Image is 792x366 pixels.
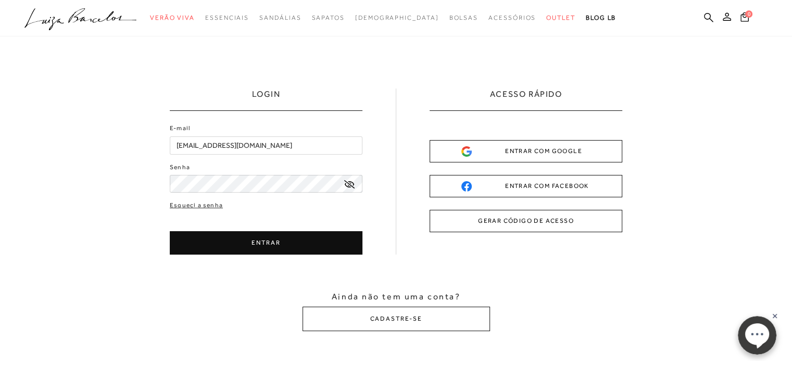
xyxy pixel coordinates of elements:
[259,14,301,21] span: Sandálias
[461,181,590,192] div: ENTRAR COM FACEBOOK
[490,89,562,110] h2: ACESSO RÁPIDO
[430,210,622,232] button: GERAR CÓDIGO DE ACESSO
[355,8,439,28] a: noSubCategoriesText
[205,14,249,21] span: Essenciais
[488,14,536,21] span: Acessórios
[586,14,616,21] span: BLOG LB
[259,8,301,28] a: categoryNavScreenReaderText
[449,14,478,21] span: Bolsas
[170,200,223,210] a: Esqueci a senha
[170,136,362,155] input: E-mail
[311,14,344,21] span: Sapatos
[586,8,616,28] a: BLOG LB
[355,14,439,21] span: [DEMOGRAPHIC_DATA]
[205,8,249,28] a: categoryNavScreenReaderText
[344,180,355,188] a: exibir senha
[488,8,536,28] a: categoryNavScreenReaderText
[170,231,362,255] button: ENTRAR
[430,140,622,162] button: ENTRAR COM GOOGLE
[252,89,281,110] h1: LOGIN
[745,10,752,18] span: 0
[737,11,752,26] button: 0
[150,14,195,21] span: Verão Viva
[332,291,460,302] span: Ainda não tem uma conta?
[303,307,490,331] button: CADASTRE-SE
[170,123,191,133] label: E-mail
[546,14,575,21] span: Outlet
[546,8,575,28] a: categoryNavScreenReaderText
[311,8,344,28] a: categoryNavScreenReaderText
[461,146,590,157] div: ENTRAR COM GOOGLE
[150,8,195,28] a: categoryNavScreenReaderText
[430,175,622,197] button: ENTRAR COM FACEBOOK
[449,8,478,28] a: categoryNavScreenReaderText
[170,162,190,172] label: Senha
